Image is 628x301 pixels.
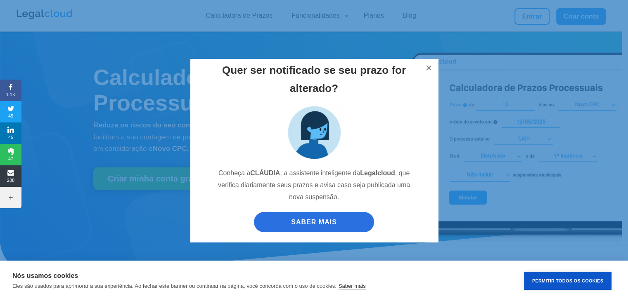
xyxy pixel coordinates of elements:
[420,59,438,77] button: ×
[254,212,374,232] a: SABER MAIS
[339,283,366,289] a: Saber mais
[12,272,78,279] strong: Nós usamos cookies
[360,169,395,176] strong: Legalcloud
[213,167,415,209] p: Conheça a , a assistente inteligente da , que verifica diariamente seus prazos e avisa caso seja ...
[283,101,345,163] img: claudia_assistente
[250,169,280,176] strong: CLÁUDIA
[213,61,415,101] h2: Quer ser notificado se seu prazo for alterado?
[12,283,337,289] p: Eles são usados para aprimorar a sua experiência. Ao fechar este banner ou continuar na página, v...
[524,272,611,290] button: Permitir Todos os Cookies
